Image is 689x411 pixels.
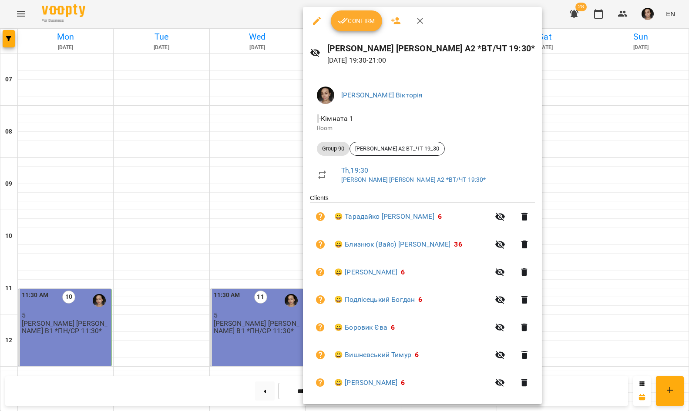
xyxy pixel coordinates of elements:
[401,378,405,387] span: 6
[317,114,356,123] span: - Кімната 1
[317,124,528,133] p: Room
[334,239,450,250] a: 😀 Близнюк (Вайс) [PERSON_NAME]
[341,176,486,183] a: [PERSON_NAME] [PERSON_NAME] А2 *ВТ/ЧТ 19:30*
[310,206,331,227] button: Unpaid. Bill the attendance?
[334,294,415,305] a: 😀 Подлісецький Богдан
[310,372,331,393] button: Unpaid. Bill the attendance?
[310,344,331,365] button: Unpaid. Bill the attendance?
[454,240,462,248] span: 36
[338,16,375,26] span: Confirm
[415,351,419,359] span: 6
[418,295,422,304] span: 6
[317,145,350,153] span: Group 90
[341,91,423,99] a: [PERSON_NAME] Вікторія
[334,267,397,277] a: 😀 [PERSON_NAME]
[310,234,331,255] button: Unpaid. Bill the attendance?
[327,42,535,55] h6: [PERSON_NAME] [PERSON_NAME] А2 *ВТ/ЧТ 19:30*
[350,145,444,153] span: [PERSON_NAME] А2 ВТ_ЧТ 19_30
[391,323,395,331] span: 6
[327,55,535,66] p: [DATE] 19:30 - 21:00
[310,262,331,283] button: Unpaid. Bill the attendance?
[401,268,405,276] span: 6
[334,211,434,222] a: 😀 Тарадайко [PERSON_NAME]
[334,378,397,388] a: 😀 [PERSON_NAME]
[350,142,445,156] div: [PERSON_NAME] А2 ВТ_ЧТ 19_30
[310,317,331,338] button: Unpaid. Bill the attendance?
[317,87,334,104] img: ad43442a98ad23e120240d3adcb5fea8.jpg
[341,166,368,174] a: Th , 19:30
[334,322,387,333] a: 😀 Боровик Єва
[334,350,411,360] a: 😀 Вишневський Тимур
[331,10,382,31] button: Confirm
[310,289,331,310] button: Unpaid. Bill the attendance?
[438,212,442,221] span: 6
